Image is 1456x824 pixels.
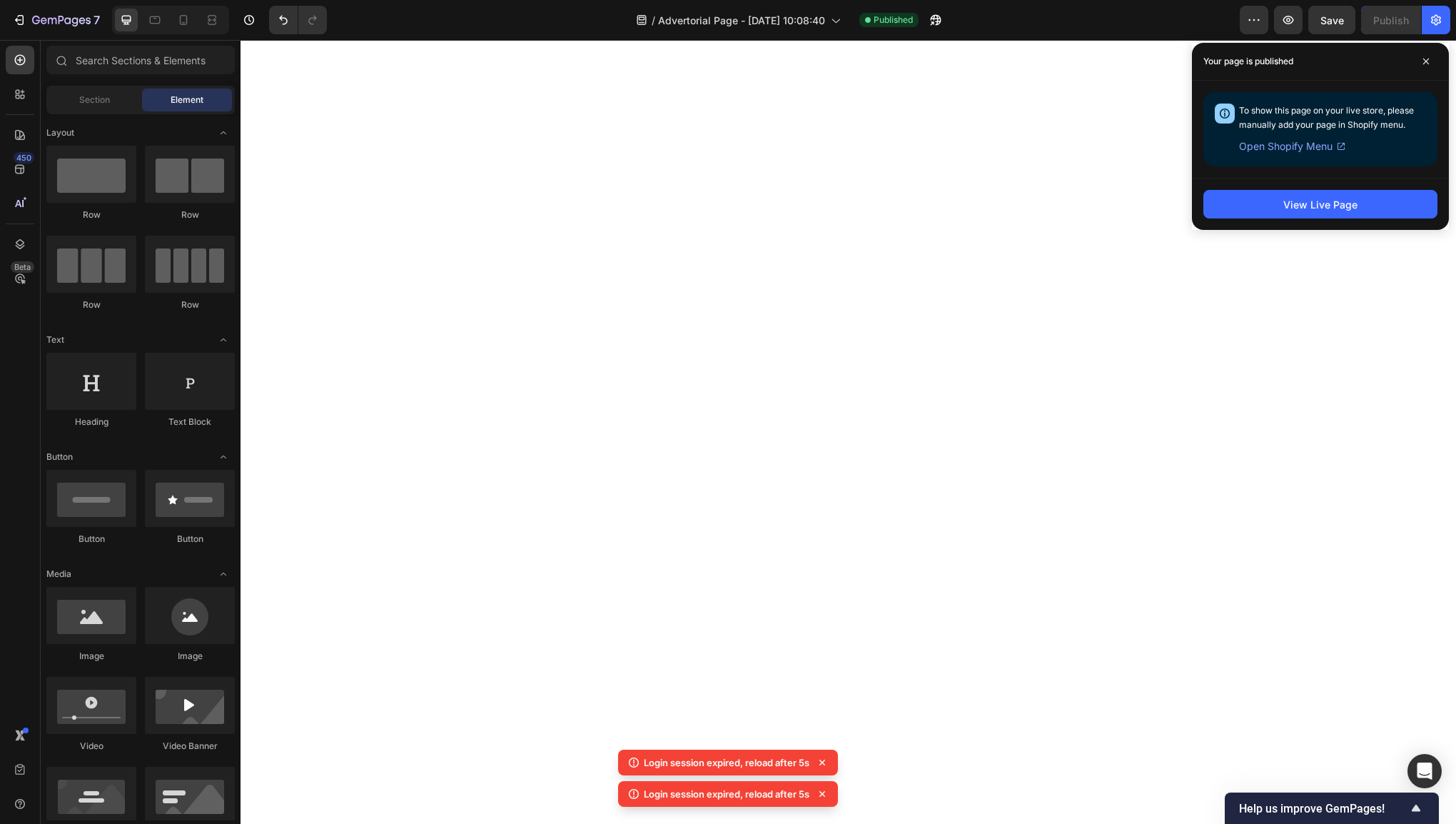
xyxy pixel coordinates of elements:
button: Show survey - Help us improve GemPages! [1239,800,1425,817]
div: Button [46,533,136,546]
span: Layout [46,126,74,139]
div: View Live Page [1283,197,1358,212]
span: Open Shopify Menu [1239,138,1333,155]
p: Your page is published [1203,54,1293,69]
span: Toggle open [212,328,235,351]
div: Open Intercom Messenger [1407,754,1442,788]
span: Toggle open [212,446,235,468]
span: Section [79,94,110,106]
span: Toggle open [212,121,235,144]
div: Beta [11,261,34,273]
button: View Live Page [1203,190,1437,218]
div: Undo/Redo [269,6,327,34]
div: Row [46,208,136,221]
div: Image [46,650,136,663]
p: Login session expired, reload after 5s [644,787,809,801]
span: Toggle open [212,563,235,586]
button: Save [1308,6,1355,34]
div: Publish [1373,13,1409,28]
button: Publish [1361,6,1421,34]
p: Login session expired, reload after 5s [644,755,809,770]
span: Media [46,568,71,581]
div: Video Banner [145,740,235,753]
div: Row [145,298,235,311]
div: Button [145,533,235,546]
span: Advertorial Page - [DATE] 10:08:40 [658,13,825,28]
span: / [652,13,655,28]
div: Text Block [145,416,235,428]
span: Published [874,14,913,26]
div: Image [145,650,235,663]
div: Heading [46,416,136,428]
span: Element [171,94,203,106]
input: Search Sections & Elements [46,46,235,74]
span: To show this page on your live store, please manually add your page in Shopify menu. [1239,105,1414,130]
iframe: Design area [241,40,1456,824]
div: 450 [14,152,34,164]
span: Button [46,451,73,463]
div: Row [145,208,235,221]
div: Row [46,298,136,311]
p: 7 [93,11,100,29]
span: Help us improve GemPages! [1239,802,1407,815]
span: Text [46,333,64,346]
span: Save [1320,14,1344,26]
div: Video [46,740,136,753]
button: 7 [6,6,106,34]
